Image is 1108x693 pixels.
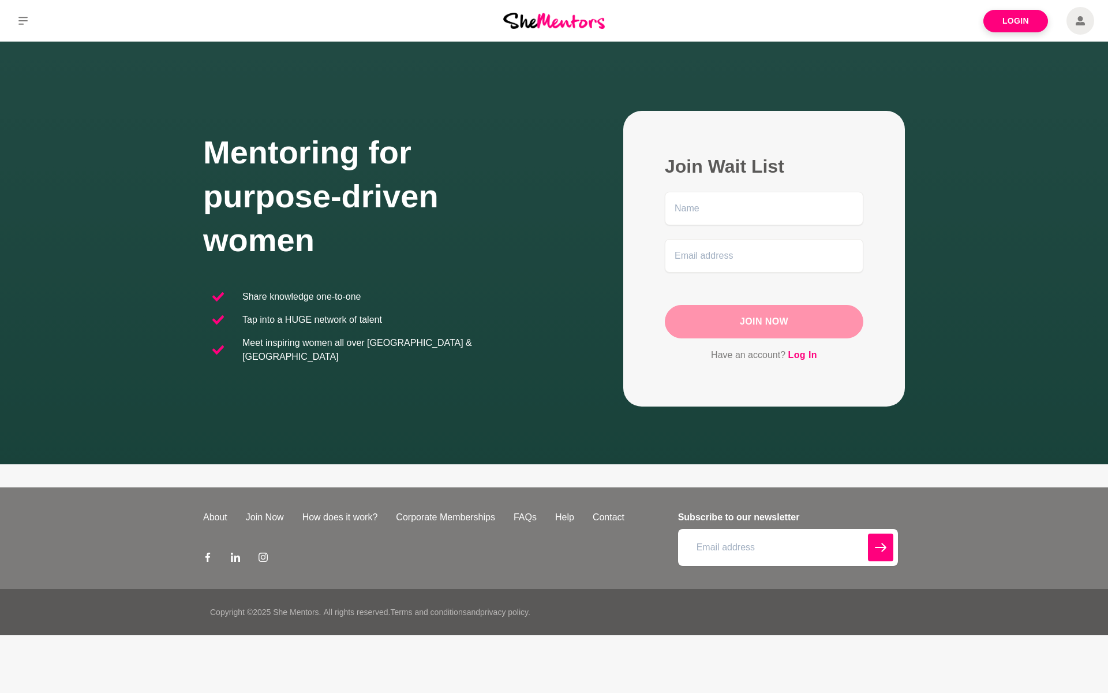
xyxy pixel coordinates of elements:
[293,511,387,524] a: How does it work?
[983,10,1048,32] a: Login
[323,606,530,619] p: All rights reserved. and .
[390,608,466,617] a: Terms and conditions
[203,131,554,262] h1: Mentoring for purpose-driven women
[665,239,863,273] input: Email address
[210,606,321,619] p: Copyright © 2025 She Mentors .
[242,336,545,364] p: Meet inspiring women all over [GEOGRAPHIC_DATA] & [GEOGRAPHIC_DATA]
[259,552,268,566] a: Instagram
[504,511,546,524] a: FAQs
[242,290,361,304] p: Share knowledge one-to-one
[678,511,898,524] h4: Subscribe to our newsletter
[480,608,528,617] a: privacy policy
[242,313,382,327] p: Tap into a HUGE network of talent
[387,511,504,524] a: Corporate Memberships
[546,511,583,524] a: Help
[665,192,863,225] input: Name
[583,511,634,524] a: Contact
[194,511,237,524] a: About
[231,552,240,566] a: LinkedIn
[503,13,605,28] img: She Mentors Logo
[203,552,212,566] a: Facebook
[788,348,817,363] a: Log In
[665,348,863,363] p: Have an account?
[678,529,898,566] input: Email address
[237,511,293,524] a: Join Now
[665,155,863,178] h2: Join Wait List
